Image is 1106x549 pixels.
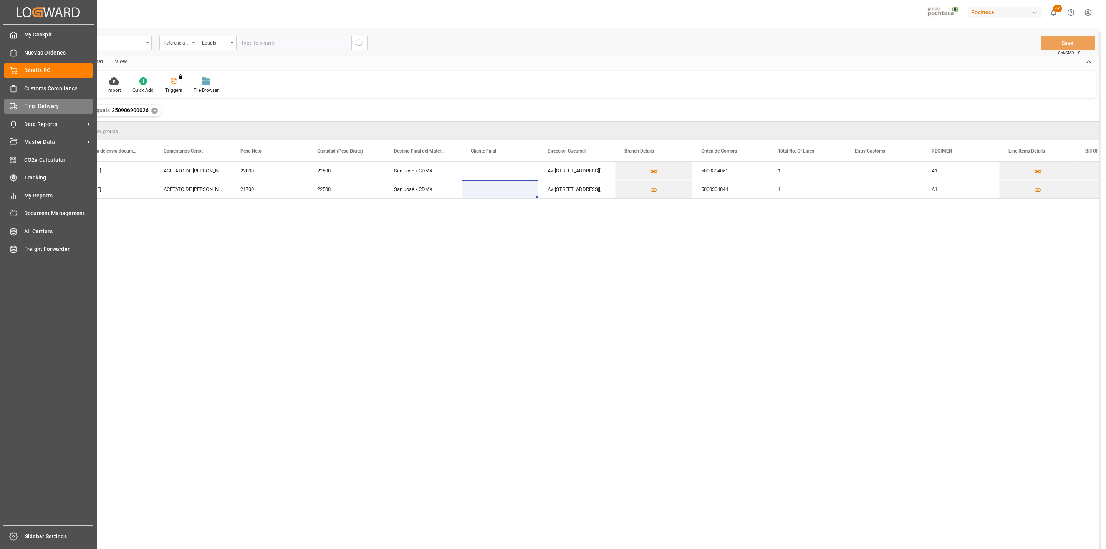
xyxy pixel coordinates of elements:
[4,188,93,203] a: My Reports
[1008,148,1045,154] span: Line Items Details
[24,192,93,200] span: My Reports
[4,27,93,42] a: My Cockpit
[968,5,1045,20] button: Pochteca
[4,224,93,239] a: All Carriers
[538,162,615,180] div: Av. [STREET_ADDRESS][PERSON_NAME]. de México, C.P. 54187, [GEOGRAPHIC_DATA].
[154,180,231,198] div: ACETATO DE [PERSON_NAME] IMP GR (56874)
[164,148,203,154] span: Comentarios Script
[4,206,93,221] a: Document Management
[769,162,846,180] div: 1
[202,38,228,46] div: Equals
[624,148,654,154] span: Branch Details
[385,180,462,198] div: San José / CDMX
[107,87,121,94] div: Import
[236,36,351,50] input: Type to search
[692,180,769,198] div: 5000304044
[159,36,198,50] button: open menu
[932,148,952,154] span: REGIMEN
[922,180,999,198] div: A1
[692,162,769,180] div: 5000304051
[548,148,586,154] span: Dirección Sucursal
[4,45,93,60] a: Nuevas Ordenes
[198,36,236,50] button: open menu
[538,180,615,198] div: Av. [STREET_ADDRESS][PERSON_NAME]. de México, C.P. 54187, [GEOGRAPHIC_DATA].
[968,7,1042,18] div: Pochteca
[4,242,93,257] a: Freight Forwarder
[4,170,93,185] a: Tracking
[701,148,737,154] span: Orden de Compra
[1045,4,1062,21] button: show 37 new notifications
[194,87,219,94] div: File Browser
[24,85,93,93] span: Customs Compliance
[925,6,963,19] img: pochtecaImg.jpg_1689854062.jpg
[471,148,496,154] span: Cliente Final
[778,148,814,154] span: Total No. Of Lines
[24,49,93,57] span: Nuevas Ordenes
[132,87,154,94] div: Quick Add
[231,180,308,198] div: 21700
[308,162,385,180] div: 22500
[4,63,93,78] a: Details PO
[24,66,93,75] span: Details PO
[1041,36,1095,50] button: Save
[87,148,138,154] span: Fecha de envío documentos al A.A.
[24,227,93,236] span: All Carriers
[154,162,231,180] div: ACETATO DE [PERSON_NAME] IMP GR (56874)
[93,107,110,113] span: Equals
[317,148,363,154] span: Cantidad (Peso Bruto)
[308,180,385,198] div: 22500
[164,38,190,46] div: Referencia Leschaco
[24,245,93,253] span: Freight Forwarder
[394,148,445,154] span: Destino Final del Material
[24,174,93,182] span: Tracking
[24,102,93,110] span: Final Delivery
[151,108,158,114] div: ✕
[25,532,94,541] span: Sidebar Settings
[24,138,85,146] span: Master Data
[1058,50,1080,56] span: Ctrl/CMD + S
[351,36,368,50] button: search button
[24,120,85,128] span: Data Reports
[231,162,308,180] div: 22000
[769,180,846,198] div: 1
[1062,4,1080,21] button: Help Center
[24,31,93,39] span: My Cockpit
[112,107,149,113] span: 250906900026
[78,162,154,180] div: [DATE]
[24,209,93,217] span: Document Management
[855,148,885,154] span: Entry Customs
[78,180,154,198] div: [DATE]
[1053,5,1062,12] span: 37
[24,156,93,164] span: CO2e Calculator
[4,99,93,114] a: Final Delivery
[385,162,462,180] div: San José / CDMX
[240,148,262,154] span: Peso Neto
[4,81,93,96] a: Customs Compliance
[109,56,132,69] div: View
[4,152,93,167] a: CO2e Calculator
[922,162,999,180] div: A1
